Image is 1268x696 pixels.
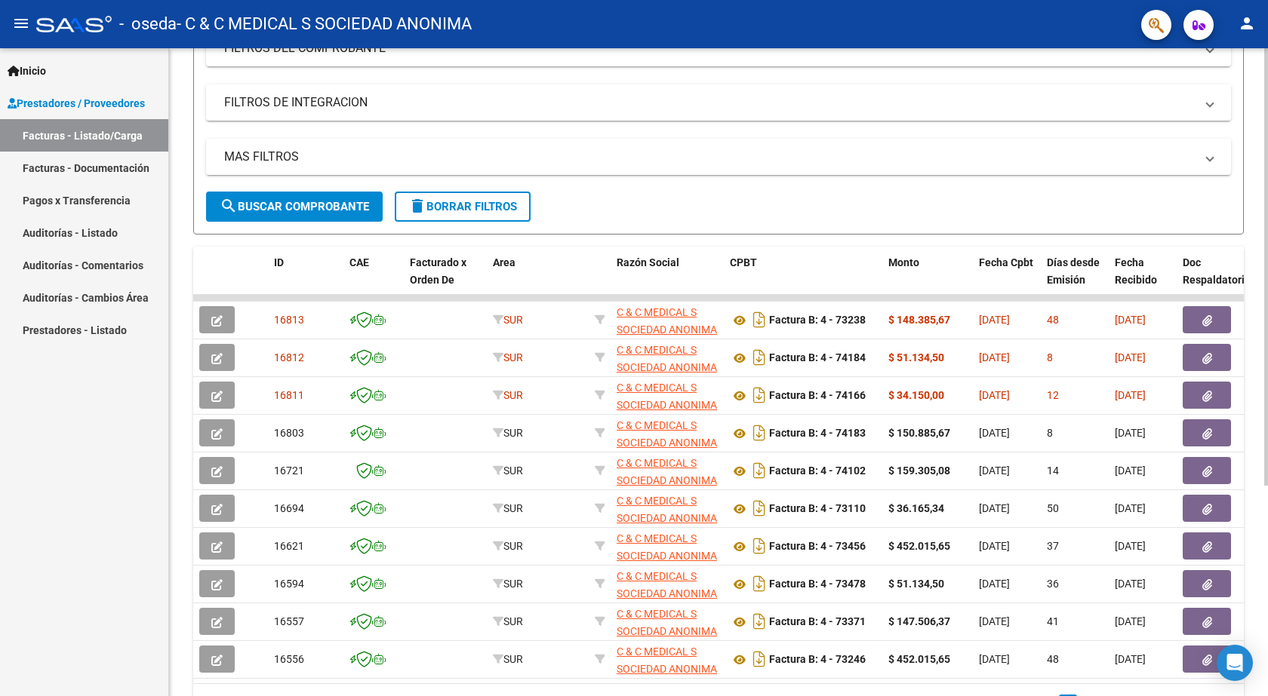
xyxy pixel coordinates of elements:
[769,503,866,515] strong: Factura B: 4 - 73110
[769,541,866,553] strong: Factura B: 4 - 73456
[769,654,866,666] strong: Factura B: 4 - 73246
[1183,256,1251,286] span: Doc Respaldatoria
[493,314,523,326] span: SUR
[888,351,944,363] strong: $ 51.134,50
[617,643,718,675] div: 30707174702
[274,314,304,326] span: 16813
[206,84,1231,121] mat-expansion-panel-header: FILTROS DE INTEGRACION
[749,496,769,520] i: Descargar documento
[617,419,717,449] span: C & C MEDICAL S SOCIEDAD ANONIMA
[979,653,1010,665] span: [DATE]
[404,247,487,313] datatable-header-cell: Facturado x Orden De
[749,647,769,671] i: Descargar documento
[1115,653,1146,665] span: [DATE]
[274,389,304,401] span: 16811
[769,314,866,327] strong: Factura B: 4 - 73238
[979,314,1010,326] span: [DATE]
[617,379,718,411] div: 30707174702
[1047,615,1059,627] span: 41
[274,351,304,363] span: 16812
[769,616,866,628] strong: Factura B: 4 - 73371
[730,256,757,268] span: CPBT
[617,606,718,637] div: 30707174702
[119,8,177,41] span: - oseda
[979,502,1010,514] span: [DATE]
[1217,645,1253,681] div: Open Intercom Messenger
[349,256,369,268] span: CAE
[749,534,769,558] i: Descargar documento
[1115,578,1146,590] span: [DATE]
[274,653,304,665] span: 16556
[410,256,466,286] span: Facturado x Orden De
[979,615,1010,627] span: [DATE]
[617,495,717,524] span: C & C MEDICAL S SOCIEDAD ANONIMA
[617,382,717,411] span: C & C MEDICAL S SOCIEDAD ANONIMA
[617,530,718,562] div: 30707174702
[1115,540,1146,552] span: [DATE]
[220,200,369,213] span: Buscar Comprobante
[1047,427,1053,439] span: 8
[979,427,1010,439] span: [DATE]
[1115,256,1157,286] span: Fecha Recibido
[617,492,718,524] div: 30707174702
[408,200,517,213] span: Borrar Filtros
[979,540,1010,552] span: [DATE]
[617,455,718,486] div: 30707174702
[749,609,769,633] i: Descargar documento
[617,568,718,599] div: 30707174702
[268,247,343,313] datatable-header-cell: ID
[888,314,950,326] strong: $ 148.385,67
[611,247,724,313] datatable-header-cell: Razón Social
[177,8,472,41] span: - C & C MEDICAL S SOCIEDAD ANONIMA
[1047,540,1059,552] span: 37
[617,457,717,486] span: C & C MEDICAL S SOCIEDAD ANONIMA
[1047,314,1059,326] span: 48
[493,465,523,477] span: SUR
[617,645,717,675] span: C & C MEDICAL S SOCIEDAD ANONIMA
[888,615,950,627] strong: $ 147.506,37
[617,532,717,562] span: C & C MEDICAL S SOCIEDAD ANONIMA
[617,256,679,268] span: Razón Social
[749,421,769,445] i: Descargar documento
[888,256,919,268] span: Monto
[8,63,46,79] span: Inicio
[1047,351,1053,363] span: 8
[493,540,523,552] span: SUR
[493,427,523,439] span: SUR
[1047,465,1059,477] span: 14
[882,247,973,313] datatable-header-cell: Monto
[343,247,404,313] datatable-header-cell: CAE
[617,342,718,373] div: 30707174702
[888,389,944,401] strong: $ 34.150,00
[749,308,769,332] i: Descargar documento
[487,247,589,313] datatable-header-cell: Area
[973,247,1041,313] datatable-header-cell: Fecha Cpbt
[8,95,145,112] span: Prestadores / Proveedores
[1047,502,1059,514] span: 50
[1177,247,1267,313] datatable-header-cell: Doc Respaldatoria
[749,345,769,369] i: Descargar documento
[1115,465,1146,477] span: [DATE]
[395,192,531,222] button: Borrar Filtros
[274,615,304,627] span: 16557
[1047,653,1059,665] span: 48
[888,465,950,477] strong: $ 159.305,08
[769,390,866,402] strong: Factura B: 4 - 74166
[888,427,950,439] strong: $ 150.885,67
[274,502,304,514] span: 16694
[1109,247,1177,313] datatable-header-cell: Fecha Recibido
[617,304,718,336] div: 30707174702
[493,256,516,268] span: Area
[206,139,1231,175] mat-expansion-panel-header: MAS FILTROS
[274,578,304,590] span: 16594
[769,578,866,590] strong: Factura B: 4 - 73478
[617,417,718,449] div: 30707174702
[1047,389,1059,401] span: 12
[274,540,304,552] span: 16621
[493,578,523,590] span: SUR
[1115,615,1146,627] span: [DATE]
[206,192,383,222] button: Buscar Comprobante
[888,540,950,552] strong: $ 452.015,65
[749,458,769,483] i: Descargar documento
[617,570,717,599] span: C & C MEDICAL S SOCIEDAD ANONIMA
